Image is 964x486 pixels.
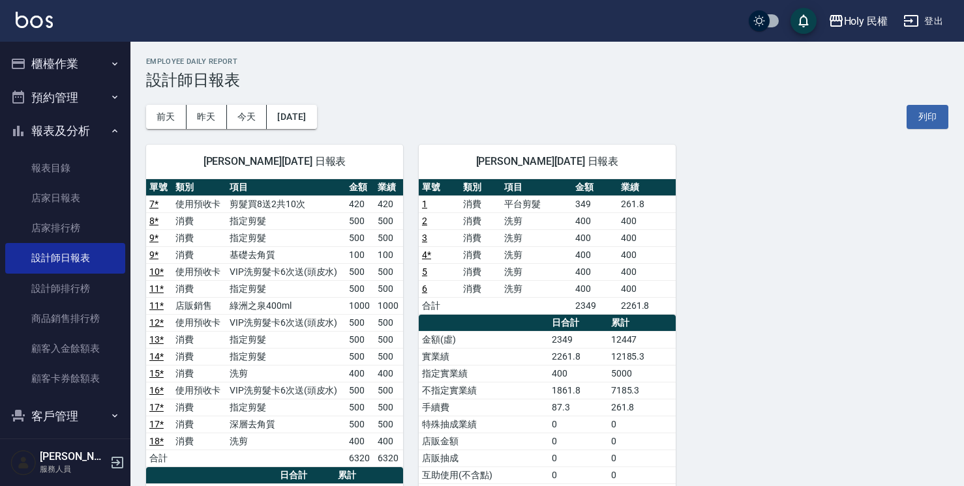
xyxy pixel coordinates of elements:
td: 店販銷售 [172,297,226,314]
button: save [791,8,817,34]
td: 2261.8 [549,348,608,365]
td: 指定剪髮 [226,331,346,348]
img: Person [10,450,37,476]
button: 報表及分析 [5,114,125,148]
a: 設計師日報表 [5,243,125,273]
td: 洗剪 [501,263,572,280]
td: 消費 [172,365,226,382]
td: 5000 [608,365,676,382]
th: 金額 [572,179,617,196]
td: 指定實業績 [419,365,549,382]
h5: [PERSON_NAME] [40,450,106,463]
td: 使用預收卡 [172,314,226,331]
a: 顧客入金餘額表 [5,334,125,364]
td: 420 [346,195,374,212]
td: 420 [374,195,403,212]
div: Holy 民權 [844,13,888,29]
td: 400 [572,280,617,297]
img: Logo [16,12,53,28]
td: 500 [374,331,403,348]
button: 預約管理 [5,81,125,115]
button: 今天 [227,105,267,129]
th: 項目 [226,179,346,196]
td: 消費 [172,331,226,348]
td: 基礎去角質 [226,246,346,263]
td: 7185.3 [608,382,676,399]
th: 累計 [335,467,403,484]
td: 洗剪 [226,365,346,382]
td: 500 [346,382,374,399]
td: 6320 [346,450,374,466]
a: 5 [422,266,427,277]
td: 400 [618,212,676,229]
td: 500 [346,229,374,246]
td: 87.3 [549,399,608,416]
th: 單號 [419,179,460,196]
table: a dense table [146,179,403,467]
a: 設計師排行榜 [5,274,125,304]
th: 業績 [618,179,676,196]
a: 報表目錄 [5,153,125,183]
td: 500 [346,348,374,365]
td: 0 [549,416,608,433]
td: 500 [374,280,403,297]
span: [PERSON_NAME][DATE] 日報表 [434,155,660,168]
td: 400 [572,246,617,263]
td: 500 [374,382,403,399]
td: 合計 [419,297,460,314]
td: 消費 [172,280,226,297]
th: 項目 [501,179,572,196]
td: VIP洗剪髮卡6次送(頭皮水) [226,382,346,399]
td: 500 [346,263,374,280]
span: [PERSON_NAME][DATE] 日報表 [162,155,387,168]
td: VIP洗剪髮卡6次送(頭皮水) [226,314,346,331]
td: 1000 [374,297,403,314]
td: 消費 [460,280,501,297]
td: 指定剪髮 [226,212,346,229]
td: 消費 [172,229,226,246]
td: 消費 [460,229,501,246]
td: 實業績 [419,348,549,365]
td: 洗剪 [501,246,572,263]
td: 500 [374,314,403,331]
td: 指定剪髮 [226,348,346,365]
td: 1861.8 [549,382,608,399]
th: 日合計 [549,315,608,332]
td: 洗剪 [501,280,572,297]
td: 400 [618,246,676,263]
th: 業績 [374,179,403,196]
a: 顧客卡券餘額表 [5,364,125,393]
th: 累計 [608,315,676,332]
td: 指定剪髮 [226,280,346,297]
td: 消費 [172,348,226,365]
td: 12447 [608,331,676,348]
td: 洗剪 [501,212,572,229]
td: 500 [346,212,374,229]
th: 類別 [172,179,226,196]
td: 1000 [346,297,374,314]
td: 6320 [374,450,403,466]
h2: Employee Daily Report [146,57,948,66]
td: 0 [549,433,608,450]
td: 指定剪髮 [226,399,346,416]
td: 2261.8 [618,297,676,314]
td: 500 [346,331,374,348]
td: 400 [618,280,676,297]
button: 昨天 [187,105,227,129]
td: 0 [608,450,676,466]
button: [DATE] [267,105,316,129]
td: 100 [346,246,374,263]
td: 指定剪髮 [226,229,346,246]
th: 日合計 [277,467,334,484]
td: 400 [572,263,617,280]
td: 消費 [172,246,226,263]
th: 金額 [346,179,374,196]
a: 商品銷售排行榜 [5,304,125,334]
td: VIP洗剪髮卡6次送(頭皮水) [226,263,346,280]
td: 使用預收卡 [172,382,226,399]
td: 500 [374,229,403,246]
button: 櫃檯作業 [5,47,125,81]
td: 500 [346,314,374,331]
td: 0 [608,416,676,433]
td: 消費 [460,246,501,263]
